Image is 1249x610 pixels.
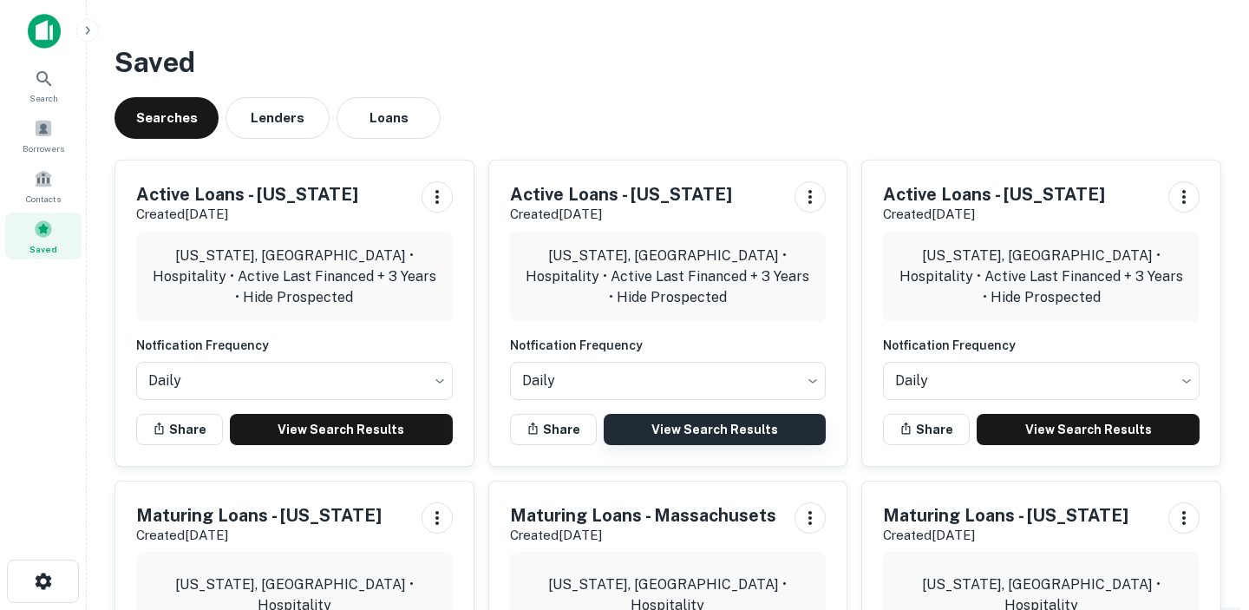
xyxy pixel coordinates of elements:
[23,141,64,155] span: Borrowers
[136,357,453,405] div: Without label
[226,97,330,139] button: Lenders
[5,213,82,259] a: Saved
[136,204,358,225] p: Created [DATE]
[5,112,82,159] a: Borrowers
[524,246,813,308] p: [US_STATE], [GEOGRAPHIC_DATA] • Hospitality • Active Last Financed + 3 Years • Hide Prospected
[604,414,827,445] a: View Search Results
[5,62,82,108] a: Search
[510,336,827,355] h6: Notfication Frequency
[510,414,597,445] button: Share
[510,204,732,225] p: Created [DATE]
[1162,471,1249,554] iframe: Chat Widget
[29,242,57,256] span: Saved
[977,414,1200,445] a: View Search Results
[883,336,1200,355] h6: Notfication Frequency
[510,181,732,207] h5: Active Loans - [US_STATE]
[136,181,358,207] h5: Active Loans - [US_STATE]
[114,42,1221,83] h3: Saved
[510,502,776,528] h5: Maturing Loans - Massachusets
[883,204,1105,225] p: Created [DATE]
[29,91,58,105] span: Search
[136,336,453,355] h6: Notfication Frequency
[136,414,223,445] button: Share
[897,246,1186,308] p: [US_STATE], [GEOGRAPHIC_DATA] • Hospitality • Active Last Financed + 3 Years • Hide Prospected
[28,14,61,49] img: capitalize-icon.png
[510,357,827,405] div: Without label
[230,414,453,445] a: View Search Results
[136,525,382,546] p: Created [DATE]
[883,414,970,445] button: Share
[114,97,219,139] button: Searches
[136,502,382,528] h5: Maturing Loans - [US_STATE]
[883,357,1200,405] div: Without label
[5,162,82,209] a: Contacts
[150,246,439,308] p: [US_STATE], [GEOGRAPHIC_DATA] • Hospitality • Active Last Financed + 3 Years • Hide Prospected
[26,192,61,206] span: Contacts
[883,502,1128,528] h5: Maturing Loans - [US_STATE]
[883,525,1128,546] p: Created [DATE]
[337,97,441,139] button: Loans
[883,181,1105,207] h5: Active Loans - [US_STATE]
[510,525,776,546] p: Created [DATE]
